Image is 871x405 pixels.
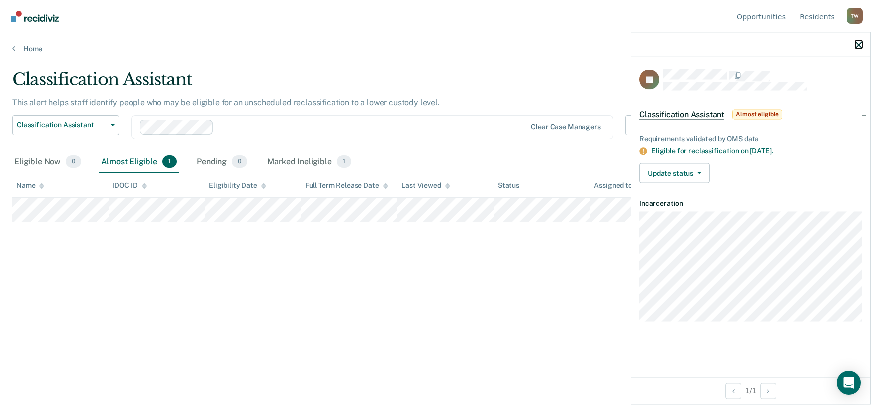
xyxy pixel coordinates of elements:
div: Pending [195,151,249,173]
div: Full Term Release Date [305,181,388,190]
div: 1 / 1 [631,377,870,404]
span: Classification Assistant [17,121,107,129]
div: Assigned to [594,181,641,190]
button: Profile dropdown button [847,8,863,24]
div: Eligibility Date [209,181,266,190]
span: Classification Assistant [639,109,724,119]
div: Status [498,181,519,190]
img: Recidiviz [11,11,59,22]
span: 0 [232,155,247,168]
div: Clear case managers [531,123,600,131]
div: Classification Assistant [12,69,665,98]
span: 1 [337,155,351,168]
div: T W [847,8,863,24]
dt: Incarceration [639,199,862,208]
div: Eligible for reclassification on [DATE]. [651,147,862,155]
button: Next Opportunity [760,383,776,399]
div: Almost Eligible [99,151,179,173]
div: Last Viewed [401,181,450,190]
span: Almost eligible [732,109,782,119]
a: Home [12,44,859,53]
div: Open Intercom Messenger [837,371,861,395]
div: Requirements validated by OMS data [639,134,862,143]
button: Previous Opportunity [725,383,741,399]
span: 1 [162,155,177,168]
div: Eligible Now [12,151,83,173]
div: IDOC ID [113,181,147,190]
span: 0 [66,155,81,168]
button: Update status [639,163,710,183]
div: Classification AssistantAlmost eligible [631,98,870,130]
div: Name [16,181,44,190]
p: This alert helps staff identify people who may be eligible for an unscheduled reclassification to... [12,98,440,107]
div: Marked Ineligible [265,151,353,173]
